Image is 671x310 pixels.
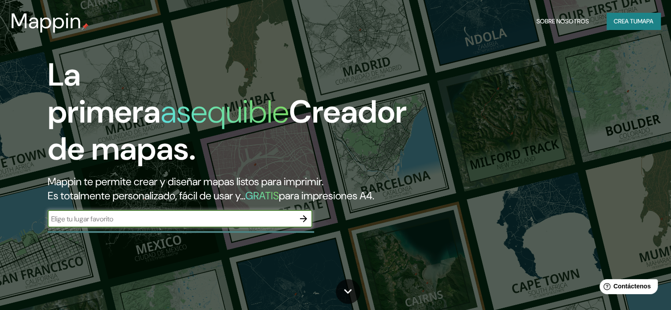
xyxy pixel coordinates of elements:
[637,17,653,25] font: mapa
[614,17,637,25] font: Crea tu
[279,189,374,202] font: para impresiones A4.
[48,54,161,132] font: La primera
[48,214,295,224] input: Elige tu lugar favorito
[48,175,323,188] font: Mappin te permite crear y diseñar mapas listos para imprimir.
[592,276,661,300] iframe: Lanzador de widgets de ayuda
[161,91,289,132] font: asequible
[536,17,589,25] font: Sobre nosotros
[245,189,279,202] font: GRATIS
[11,7,82,35] font: Mappin
[533,13,592,30] button: Sobre nosotros
[48,189,245,202] font: Es totalmente personalizado, fácil de usar y...
[48,91,407,169] font: Creador de mapas.
[607,13,660,30] button: Crea tumapa
[82,23,89,30] img: pin de mapeo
